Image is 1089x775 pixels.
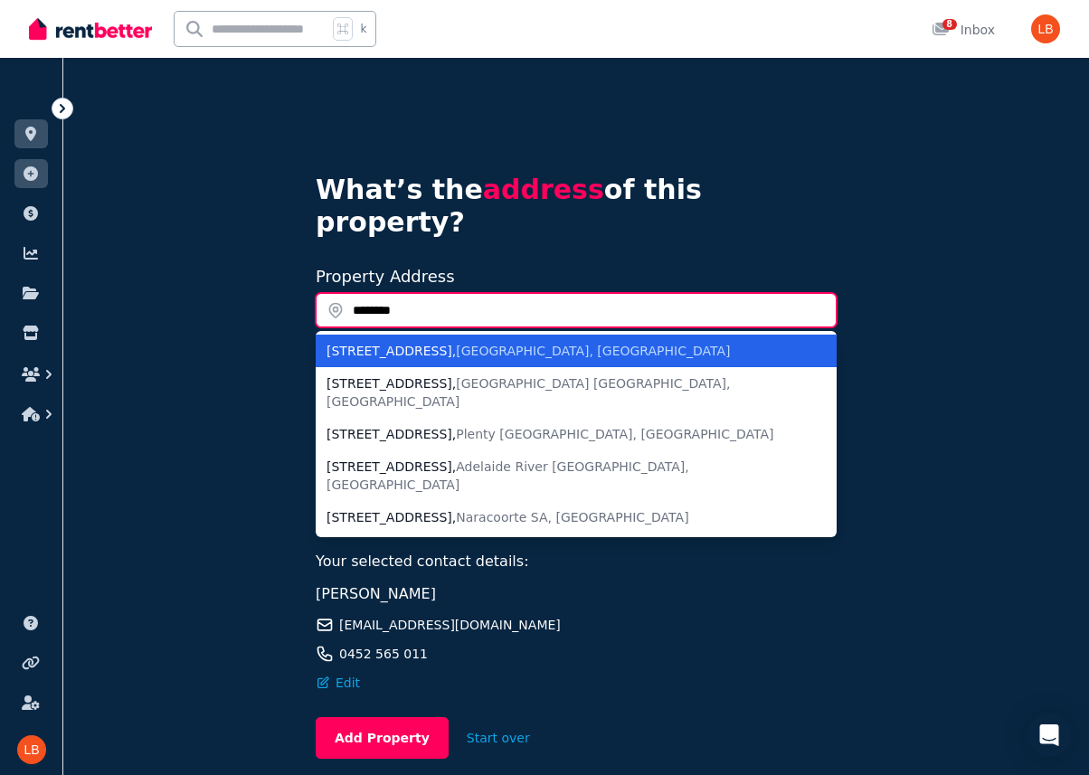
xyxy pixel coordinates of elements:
span: address [483,174,604,205]
div: [STREET_ADDRESS] , [327,425,804,443]
span: [EMAIL_ADDRESS][DOMAIN_NAME] [339,616,561,634]
div: [STREET_ADDRESS] , [327,342,804,360]
span: Adelaide River [GEOGRAPHIC_DATA], [GEOGRAPHIC_DATA] [327,459,689,492]
div: [STREET_ADDRESS] , [327,374,804,411]
label: Property Address [316,267,455,286]
div: [STREET_ADDRESS] , [327,458,804,494]
span: Edit [336,674,360,692]
span: [GEOGRAPHIC_DATA] [GEOGRAPHIC_DATA], [GEOGRAPHIC_DATA] [327,376,731,409]
span: 8 [942,19,957,30]
div: [STREET_ADDRESS] , [327,508,804,526]
button: Edit [316,674,360,692]
span: [GEOGRAPHIC_DATA], [GEOGRAPHIC_DATA] [456,344,730,358]
p: Your selected contact details: [316,551,837,572]
h4: What’s the of this property? [316,174,837,239]
span: Plenty [GEOGRAPHIC_DATA], [GEOGRAPHIC_DATA] [456,427,773,441]
button: Add Property [316,717,449,759]
img: RentBetter [29,15,152,43]
button: Start over [449,718,548,758]
span: 0452 565 011 [339,645,428,663]
span: k [360,22,366,36]
span: [PERSON_NAME] [316,585,436,602]
img: Loryvi Bantiles [17,735,46,764]
span: Naracoorte SA, [GEOGRAPHIC_DATA] [456,510,688,525]
div: Inbox [932,21,995,39]
div: Open Intercom Messenger [1027,714,1071,757]
img: Loryvi Bantiles [1031,14,1060,43]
